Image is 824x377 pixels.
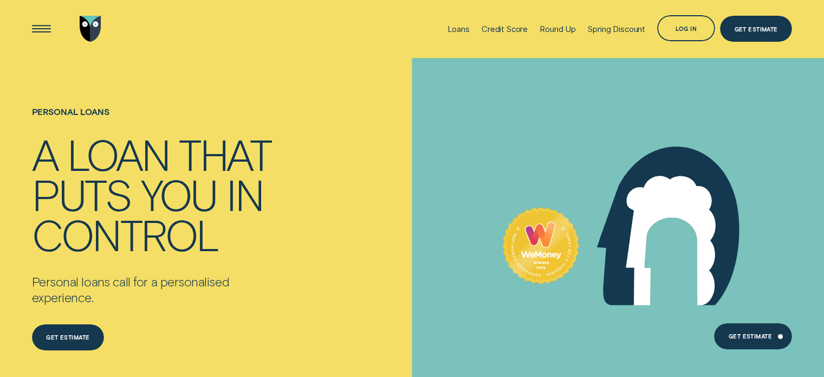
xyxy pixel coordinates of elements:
[32,133,57,174] div: A
[141,174,217,214] div: you
[32,214,218,254] div: control
[32,133,282,254] h4: A loan that puts you in control
[720,16,792,42] a: Get Estimate
[32,107,282,133] h1: Personal loans
[32,324,104,350] a: Get estimate
[657,15,715,41] button: Log in
[540,24,576,34] div: Round Up
[588,24,645,34] div: Spring Discount
[28,16,54,42] button: Open Menu
[482,24,528,34] div: Credit Score
[447,24,470,34] div: Loans
[67,133,169,174] div: loan
[32,174,131,214] div: puts
[226,174,263,214] div: in
[32,274,282,305] p: Personal loans call for a personalised experience.
[179,133,270,174] div: that
[714,323,792,349] a: Get Estimate
[80,16,101,42] img: Wisr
